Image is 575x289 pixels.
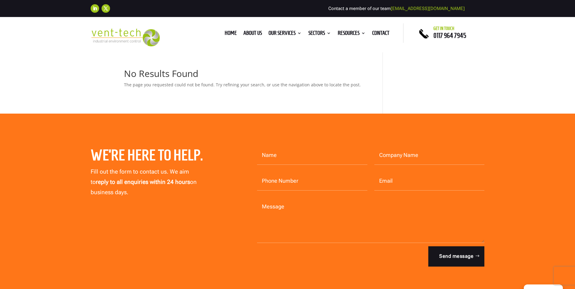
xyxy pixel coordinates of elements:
[374,172,485,191] input: Email
[338,31,366,38] a: Resources
[269,31,302,38] a: Our Services
[391,6,465,11] a: [EMAIL_ADDRESS][DOMAIN_NAME]
[91,146,217,167] h2: We’re here to help.
[124,69,365,81] h1: No Results Found
[102,4,110,13] a: Follow on X
[257,146,367,165] input: Name
[91,168,189,185] span: Fill out the form to contact us. We aim to
[374,146,485,165] input: Company Name
[372,31,389,38] a: Contact
[124,81,365,88] p: The page you requested could not be found. Try refining your search, or use the navigation above ...
[91,28,160,46] img: 2023-09-27T08_35_16.549ZVENT-TECH---Clear-background
[428,246,484,266] button: Send message
[243,31,262,38] a: About us
[91,4,99,13] a: Follow on LinkedIn
[433,32,466,39] a: 0117 964 7945
[257,172,367,191] input: Phone Number
[328,6,465,11] span: Contact a member of our team
[308,31,331,38] a: Sectors
[225,31,237,38] a: Home
[433,26,454,31] span: Get in touch
[96,178,190,185] strong: reply to all enquiries within 24 hours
